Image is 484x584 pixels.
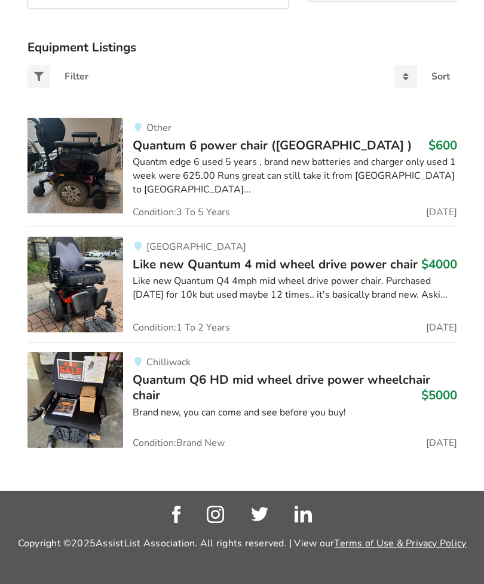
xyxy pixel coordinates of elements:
a: mobility-quantum 6 power chair (victoria bc )OtherQuantum 6 power chair ([GEOGRAPHIC_DATA] )$600Q... [27,118,457,227]
span: Other [146,121,171,134]
img: facebook_link [172,506,180,523]
span: Like new Quantum 4 mid wheel drive power chair [133,256,418,273]
span: [GEOGRAPHIC_DATA] [146,240,246,253]
span: Quantum 6 power chair ([GEOGRAPHIC_DATA] ) [133,137,412,154]
div: Quantm edge 6 used 5 years , brand new batteries and charger only used 1 week were 625.00 Runs gr... [133,155,457,197]
span: Condition: 3 To 5 Years [133,207,230,217]
div: Filter [65,72,88,81]
a: Terms of Use & Privacy Policy [334,537,466,550]
span: Condition: Brand New [133,438,225,448]
h3: Equipment Listings [27,39,457,55]
img: twitter_link [251,507,268,521]
span: Quantum Q6 HD mid wheel drive power wheelchair chair [133,371,430,403]
a: mobility-like new quantum 4 mid wheel drive power chair[GEOGRAPHIC_DATA]Like new Quantum 4 mid wh... [27,227,457,342]
img: mobility-quantum q6 hd mid wheel drive power wheelchair chair [27,352,123,448]
div: Like new Quantum Q4 4mph mid wheel drive power chair. Purchased [DATE] for 10k but used maybe 12 ... [133,274,457,302]
img: linkedin_link [295,506,312,522]
div: Brand new, you can come and see before you buy! [133,406,457,420]
span: Condition: 1 To 2 Years [133,323,230,332]
img: instagram_link [207,506,224,523]
h3: $4000 [421,256,457,272]
span: Chilliwack [146,356,191,369]
h3: $5000 [421,387,457,403]
img: mobility-like new quantum 4 mid wheel drive power chair [27,237,123,332]
span: [DATE] [426,207,457,217]
div: Sort [431,72,450,81]
span: [DATE] [426,438,457,448]
span: [DATE] [426,323,457,332]
img: mobility-quantum 6 power chair (victoria bc ) [27,118,123,213]
a: mobility-quantum q6 hd mid wheel drive power wheelchair chair ChilliwackQuantum Q6 HD mid wheel d... [27,342,457,448]
h3: $600 [428,137,457,153]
